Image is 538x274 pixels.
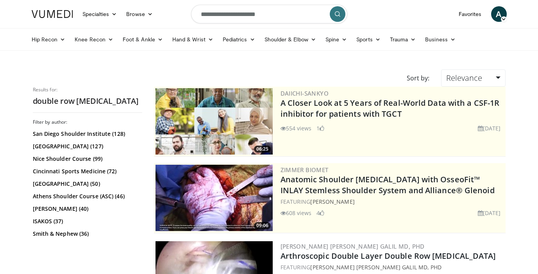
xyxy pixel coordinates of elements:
a: San Diego Shoulder Institute (128) [33,130,140,138]
a: A [491,6,507,22]
a: Arthroscopic Double Layer Double Row [MEDICAL_DATA] [281,251,496,261]
li: 608 views [281,209,312,217]
a: Anatomic Shoulder [MEDICAL_DATA] with OsseoFit™ INLAY Stemless Shoulder System and Alliance® Glenoid [281,174,495,196]
a: [PERSON_NAME] [PERSON_NAME] Galil MD, PhD [310,263,441,271]
a: Relevance [441,69,505,87]
a: Sports [352,32,385,47]
a: Shoulder & Elbow [260,32,321,47]
img: 93c22cae-14d1-47f0-9e4a-a244e824b022.png.300x170_q85_crop-smart_upscale.jpg [156,88,273,155]
li: 1 [316,124,324,132]
a: Spine [321,32,352,47]
a: [GEOGRAPHIC_DATA] (127) [33,142,140,150]
span: Relevance [446,73,482,83]
a: A Closer Look at 5 Years of Real-World Data with a CSF-1R inhibitor for patients with TGCT [281,98,500,119]
a: Trauma [385,32,421,47]
li: 4 [316,209,324,217]
img: 59d0d6d9-feca-4357-b9cd-4bad2cd35cb6.300x170_q85_crop-smart_upscale.jpg [156,165,273,231]
h2: double row [MEDICAL_DATA] [33,96,142,106]
a: Knee Recon [70,32,118,47]
a: Hip Recon [27,32,70,47]
a: Zimmer Biomet [281,166,329,174]
span: 09:06 [254,222,271,229]
a: 06:25 [156,88,273,155]
a: ISAKOS (37) [33,217,140,225]
a: Cincinnati Sports Medicine (72) [33,167,140,175]
a: 09:06 [156,165,273,231]
a: Business [420,32,460,47]
li: [DATE] [478,209,501,217]
a: Smith & Nephew (36) [33,230,140,238]
h3: Filter by author: [33,119,142,125]
a: [PERSON_NAME] (40) [33,205,140,213]
a: Athens Shoulder Course (ASC) (46) [33,192,140,200]
a: Foot & Ankle [118,32,168,47]
span: 06:25 [254,146,271,153]
div: FEATURING [281,197,504,206]
div: Sort by: [401,69,435,87]
div: FEATURING [281,263,504,271]
a: Daiichi-Sankyo [281,89,329,97]
a: [GEOGRAPHIC_DATA] (50) [33,180,140,188]
a: Pediatrics [218,32,260,47]
a: Nice Shoulder Course (99) [33,155,140,163]
img: VuMedi Logo [32,10,73,18]
a: Favorites [454,6,486,22]
a: [PERSON_NAME] [310,198,354,205]
a: [PERSON_NAME] [PERSON_NAME] Galil MD, PhD [281,242,425,250]
input: Search topics, interventions [191,5,347,23]
a: Specialties [78,6,122,22]
a: Browse [122,6,157,22]
li: 554 views [281,124,312,132]
a: Hand & Wrist [168,32,218,47]
p: Results for: [33,87,142,93]
li: [DATE] [478,124,501,132]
